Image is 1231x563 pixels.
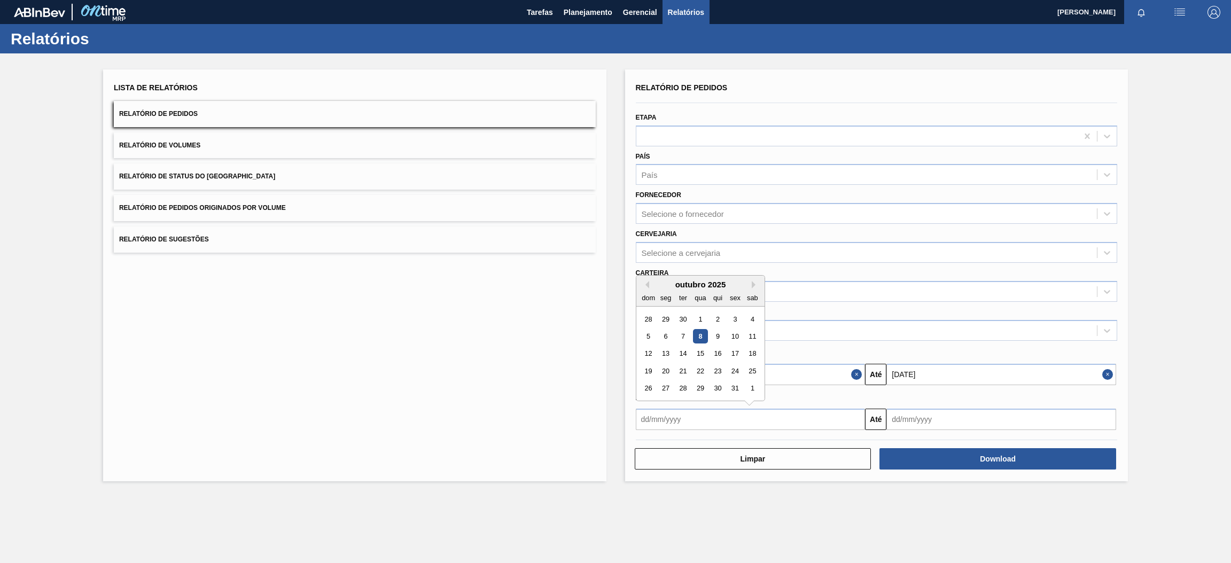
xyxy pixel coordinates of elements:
div: Choose quinta-feira, 2 de outubro de 2025 [710,312,724,326]
div: Choose quarta-feira, 22 de outubro de 2025 [693,364,707,378]
div: Choose segunda-feira, 27 de outubro de 2025 [658,381,673,396]
div: qua [693,291,707,305]
div: Choose quarta-feira, 1 de outubro de 2025 [693,312,707,326]
img: Logout [1207,6,1220,19]
div: seg [658,291,673,305]
div: Choose quarta-feira, 15 de outubro de 2025 [693,347,707,361]
div: Choose terça-feira, 14 de outubro de 2025 [675,347,690,361]
div: Choose quinta-feira, 9 de outubro de 2025 [710,329,724,343]
span: Relatório de Pedidos [119,110,198,118]
div: Choose terça-feira, 21 de outubro de 2025 [675,364,690,378]
button: Previous Month [642,281,649,288]
button: Relatório de Status do [GEOGRAPHIC_DATA] [114,163,596,190]
label: País [636,153,650,160]
button: Relatório de Sugestões [114,226,596,253]
span: Relatório de Status do [GEOGRAPHIC_DATA] [119,173,275,180]
div: Selecione o fornecedor [642,209,724,218]
button: Até [865,364,886,385]
div: Choose quinta-feira, 16 de outubro de 2025 [710,347,724,361]
div: Choose sábado, 1 de novembro de 2025 [745,381,759,396]
div: Choose quarta-feira, 8 de outubro de 2025 [693,329,707,343]
div: ter [675,291,690,305]
span: Relatório de Volumes [119,142,200,149]
div: Choose quarta-feira, 29 de outubro de 2025 [693,381,707,396]
input: dd/mm/yyyy [886,409,1116,430]
div: outubro 2025 [636,280,765,289]
div: dom [641,291,656,305]
div: Choose sexta-feira, 17 de outubro de 2025 [728,347,742,361]
div: Choose terça-feira, 30 de setembro de 2025 [675,312,690,326]
span: Relatórios [668,6,704,19]
div: Choose segunda-feira, 29 de setembro de 2025 [658,312,673,326]
div: sex [728,291,742,305]
div: sab [745,291,759,305]
button: Relatório de Volumes [114,132,596,159]
div: Choose quinta-feira, 30 de outubro de 2025 [710,381,724,396]
div: Choose domingo, 5 de outubro de 2025 [641,329,656,343]
div: Choose sábado, 11 de outubro de 2025 [745,329,759,343]
img: TNhmsLtSVTkK8tSr43FrP2fwEKptu5GPRR3wAAAABJRU5ErkJggg== [14,7,65,17]
input: dd/mm/yyyy [636,409,866,430]
label: Fornecedor [636,191,681,199]
div: Choose sábado, 4 de outubro de 2025 [745,312,759,326]
span: Relatório de Sugestões [119,236,209,243]
button: Next Month [752,281,759,288]
div: Choose sábado, 25 de outubro de 2025 [745,364,759,378]
label: Cervejaria [636,230,677,238]
label: Etapa [636,114,657,121]
div: Choose domingo, 28 de setembro de 2025 [641,312,656,326]
h1: Relatórios [11,33,200,45]
button: Notificações [1124,5,1158,20]
label: Carteira [636,269,669,277]
button: Close [1102,364,1116,385]
div: Choose sexta-feira, 3 de outubro de 2025 [728,312,742,326]
div: Selecione a cervejaria [642,248,721,257]
span: Gerencial [623,6,657,19]
div: Choose quinta-feira, 23 de outubro de 2025 [710,364,724,378]
div: Choose domingo, 12 de outubro de 2025 [641,347,656,361]
div: Choose terça-feira, 7 de outubro de 2025 [675,329,690,343]
span: Planejamento [564,6,612,19]
div: País [642,170,658,179]
button: Download [879,448,1116,470]
input: dd/mm/yyyy [886,364,1116,385]
div: Choose sexta-feira, 31 de outubro de 2025 [728,381,742,396]
div: Choose sexta-feira, 24 de outubro de 2025 [728,364,742,378]
button: Até [865,409,886,430]
div: Choose domingo, 26 de outubro de 2025 [641,381,656,396]
div: month 2025-10 [640,310,761,397]
span: Relatório de Pedidos [636,83,728,92]
span: Relatório de Pedidos Originados por Volume [119,204,286,212]
div: Choose segunda-feira, 13 de outubro de 2025 [658,347,673,361]
button: Relatório de Pedidos Originados por Volume [114,195,596,221]
div: Choose terça-feira, 28 de outubro de 2025 [675,381,690,396]
button: Limpar [635,448,871,470]
div: Choose sábado, 18 de outubro de 2025 [745,347,759,361]
span: Tarefas [527,6,553,19]
span: Lista de Relatórios [114,83,198,92]
img: userActions [1173,6,1186,19]
div: Choose segunda-feira, 6 de outubro de 2025 [658,329,673,343]
button: Relatório de Pedidos [114,101,596,127]
div: Choose domingo, 19 de outubro de 2025 [641,364,656,378]
div: Choose sexta-feira, 10 de outubro de 2025 [728,329,742,343]
div: qui [710,291,724,305]
button: Close [851,364,865,385]
div: Choose segunda-feira, 20 de outubro de 2025 [658,364,673,378]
